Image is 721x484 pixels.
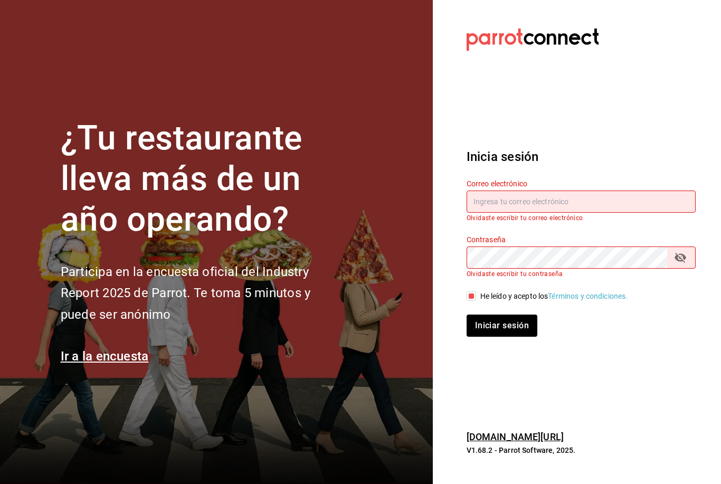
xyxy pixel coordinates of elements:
input: Ingresa tu correo electrónico [467,191,696,213]
p: Olvidaste escribir tu correo electrónico [467,214,696,222]
a: Términos y condiciones. [548,292,628,300]
a: [DOMAIN_NAME][URL] [467,431,564,442]
h1: ¿Tu restaurante lleva más de un año operando? [61,118,346,240]
p: Olvidaste escribir tu contraseña [467,270,696,278]
label: Correo electrónico [467,180,696,187]
p: V1.68.2 - Parrot Software, 2025. [467,445,696,455]
h2: Participa en la encuesta oficial del Industry Report 2025 de Parrot. Te toma 5 minutos y puede se... [61,261,346,326]
button: passwordField [671,249,689,267]
a: Ir a la encuesta [61,349,149,364]
h3: Inicia sesión [467,147,696,166]
button: Iniciar sesión [467,315,537,337]
div: He leído y acepto los [480,291,628,302]
label: Contraseña [467,235,696,243]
